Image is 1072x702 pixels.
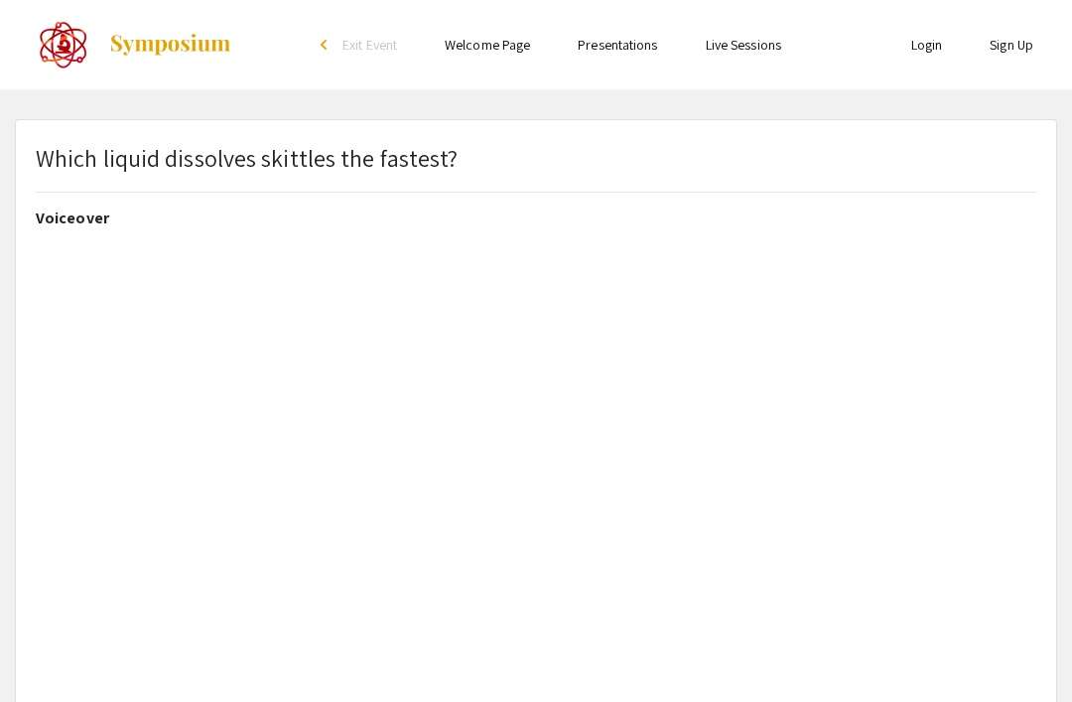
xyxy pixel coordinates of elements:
a: The 2022 CoorsTek Denver Metro Regional Science and Engineering Fair [15,20,232,70]
a: Login [911,36,943,54]
img: Symposium by ForagerOne [108,33,232,57]
h2: Voiceover [36,209,1036,227]
a: Welcome Page [445,36,530,54]
span: Exit Event [342,36,397,54]
a: Live Sessions [706,36,781,54]
img: The 2022 CoorsTek Denver Metro Regional Science and Engineering Fair [39,20,88,70]
div: arrow_back_ios [321,39,333,51]
a: Sign Up [990,36,1033,54]
p: Which liquid dissolves skittles the fastest? [36,140,458,176]
a: Presentations [578,36,657,54]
